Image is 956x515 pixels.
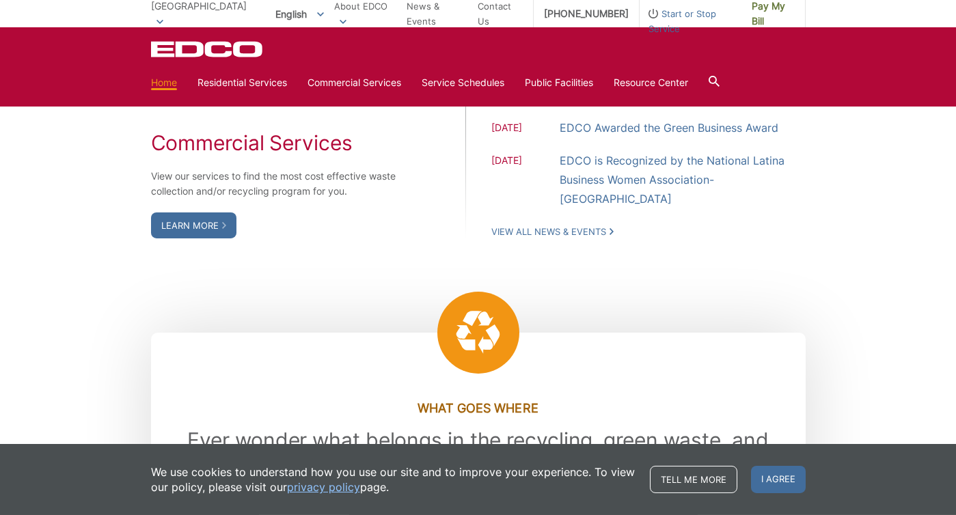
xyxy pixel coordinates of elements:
a: Commercial Services [308,75,401,90]
span: [DATE] [491,120,560,137]
p: View our services to find the most cost effective waste collection and/or recycling program for you. [151,169,409,199]
p: We use cookies to understand how you use our site and to improve your experience. To view our pol... [151,464,636,495]
a: Tell me more [650,466,737,493]
h3: What Goes Where [182,401,775,416]
a: EDCO Awarded the Green Business Award [560,118,778,137]
a: privacy policy [287,479,360,495]
a: Public Facilities [525,75,593,90]
a: Learn More [151,212,236,238]
h2: Commercial Services [151,130,409,155]
a: Home [151,75,177,90]
a: View All News & Events [491,225,614,238]
span: [DATE] [491,153,560,208]
a: Resource Center [614,75,688,90]
a: EDCD logo. Return to the homepage. [151,41,264,57]
span: English [265,3,334,25]
h2: Ever wonder what belongs in the recycling, green waste, and trash bin - or if an item requires sp... [182,428,775,477]
a: Residential Services [197,75,287,90]
a: EDCO is Recognized by the National Latina Business Women Association-[GEOGRAPHIC_DATA] [560,151,806,208]
a: Service Schedules [422,75,504,90]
